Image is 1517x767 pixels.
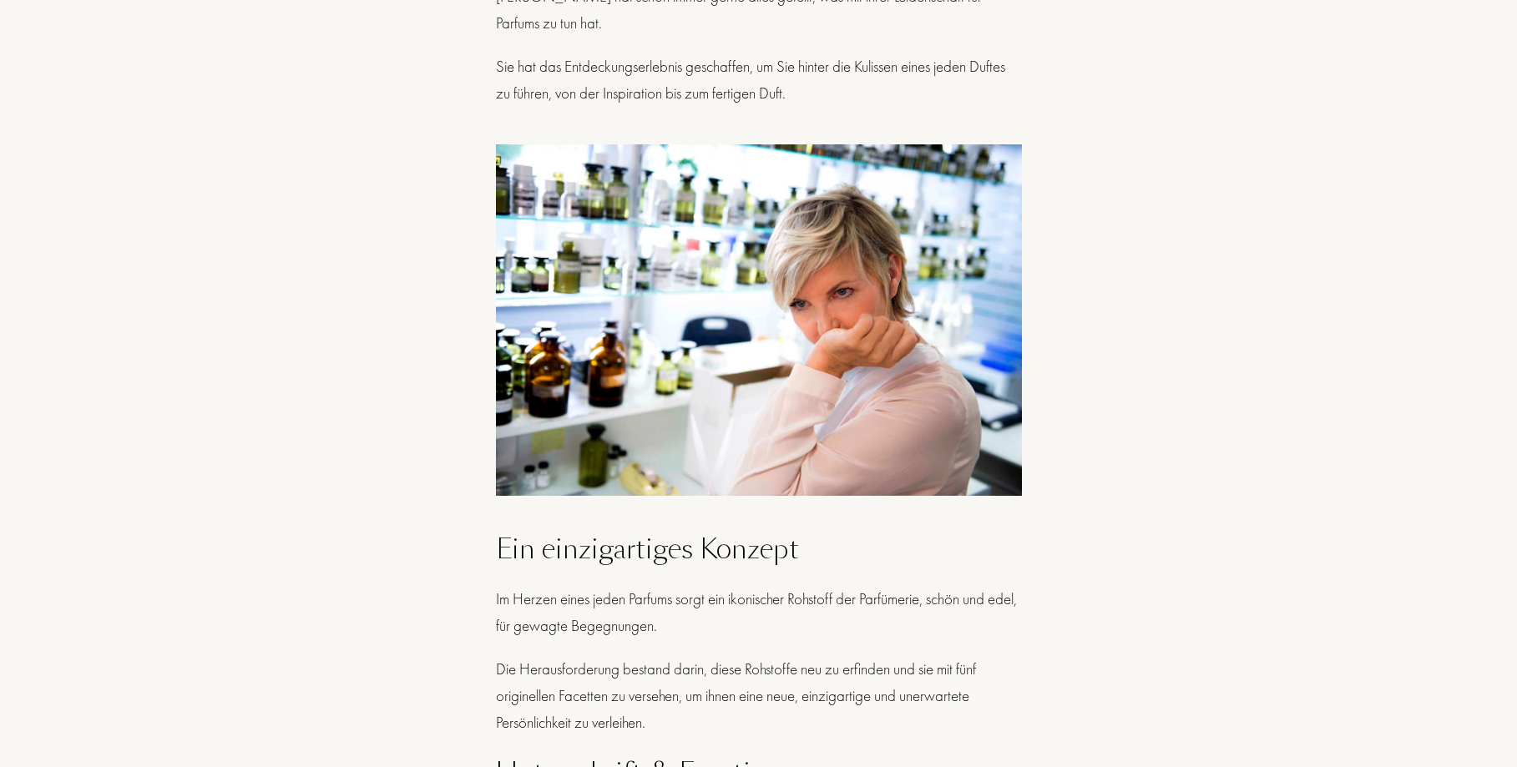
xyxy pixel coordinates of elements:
[496,586,1022,639] div: Im Herzen eines jeden Parfums sorgt ein ikonischer Rohstoff der Parfümerie, schön und edel, für g...
[496,53,1022,512] div: Sie hat das Entdeckungserlebnis geschaffen, um Sie hinter die Kulissen eines jeden Duftes zu führ...
[496,529,1022,569] div: Ein einzigartiges Konzept
[496,144,1022,495] img: sylvaine_del.jpeg
[496,656,1022,736] div: Die Herausforderung bestand darin, diese Rohstoffe neu zu erfinden und sie mit fünf originellen F...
